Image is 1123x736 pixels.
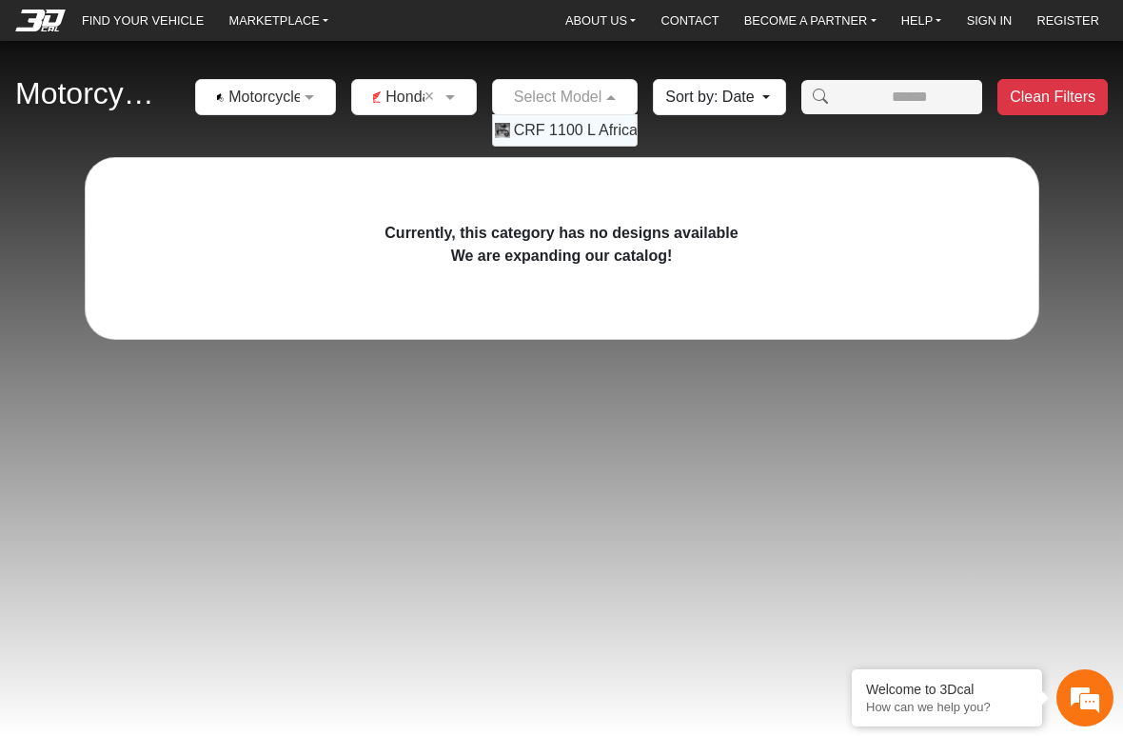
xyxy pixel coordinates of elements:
div: Chat with us now [128,100,348,125]
h2: Motorcycles [15,69,157,119]
a: CONTACT [654,8,727,33]
span: Conversation [10,596,128,609]
a: HELP [894,8,950,33]
input: Amount (to the nearest dollar) [838,80,983,114]
div: Articles [245,563,363,622]
span: We're online! [110,224,263,405]
div: Minimize live chat window [312,10,358,55]
span: Clean Field [424,86,441,109]
button: Clean Filters [997,79,1108,115]
a: ABOUT US [558,8,643,33]
a: BECOME A PARTNER [737,8,884,33]
p: Currently, this category has no designs available We are expanding our catalog! [384,214,738,275]
a: SIGN IN [959,8,1020,33]
p: How can we help you? [866,700,1028,714]
ng-dropdown-panel: Options List [492,114,639,147]
img: CRF 1100 L Africa Twin (COMING SOON) [495,123,510,138]
button: Sort by: Date [653,79,785,115]
div: Navigation go back [21,98,49,127]
a: REGISTER [1029,8,1106,33]
span: CRF 1100 L Africa Twin (COMING SOON) [514,119,799,142]
a: FIND YOUR VEHICLE [74,8,211,33]
a: MARKETPLACE [222,8,337,33]
div: Welcome to 3Dcal [866,682,1028,697]
textarea: Type your message and hit 'Enter' [10,496,363,563]
div: FAQs [128,563,246,622]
